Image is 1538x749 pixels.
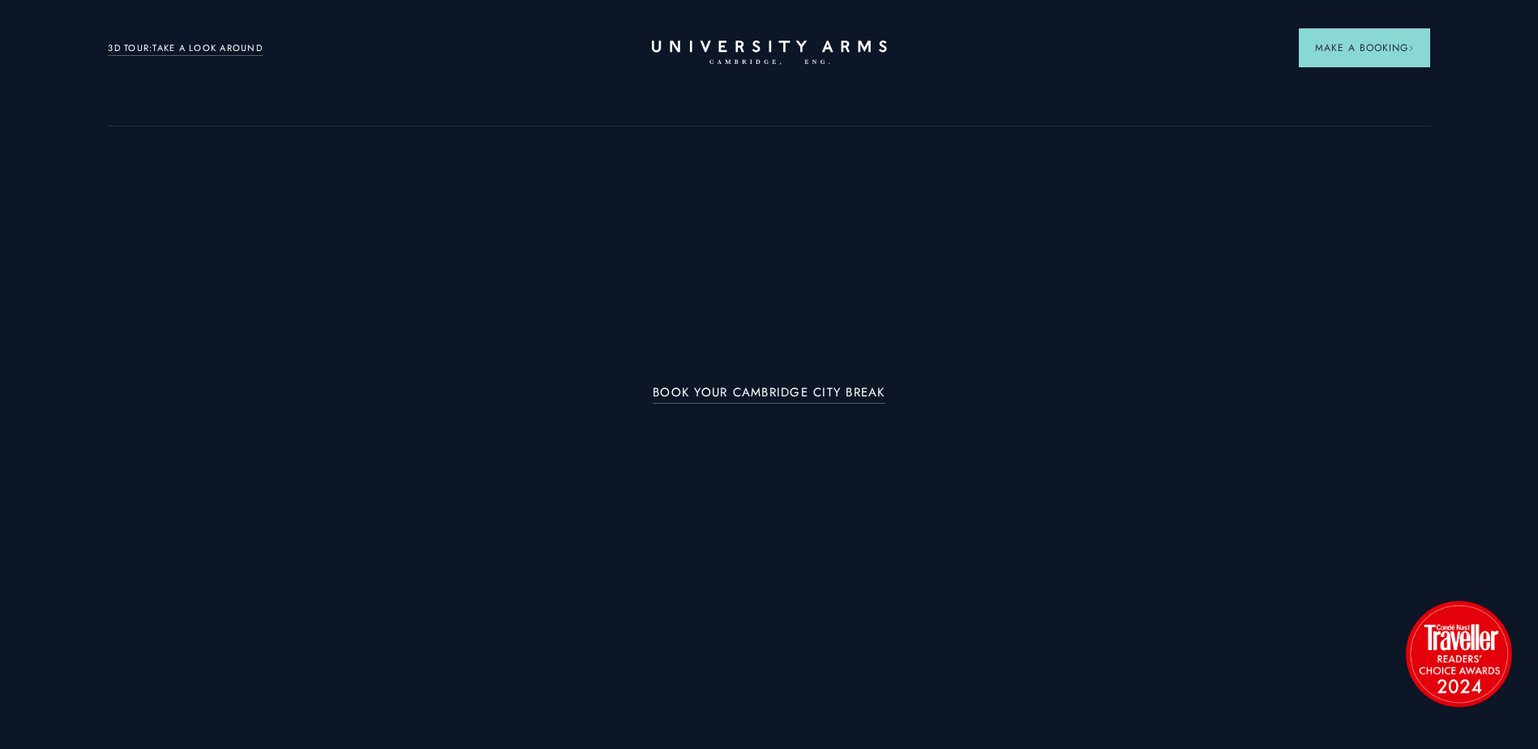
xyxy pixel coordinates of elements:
[1408,45,1414,51] img: Arrow icon
[653,386,885,404] a: BOOK YOUR CAMBRIDGE CITY BREAK
[652,41,887,66] a: Home
[108,41,263,56] a: 3D TOUR:TAKE A LOOK AROUND
[1299,28,1430,67] button: Make a BookingArrow icon
[1398,593,1519,714] img: image-2524eff8f0c5d55edbf694693304c4387916dea5-1501x1501-png
[1315,41,1414,55] span: Make a Booking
